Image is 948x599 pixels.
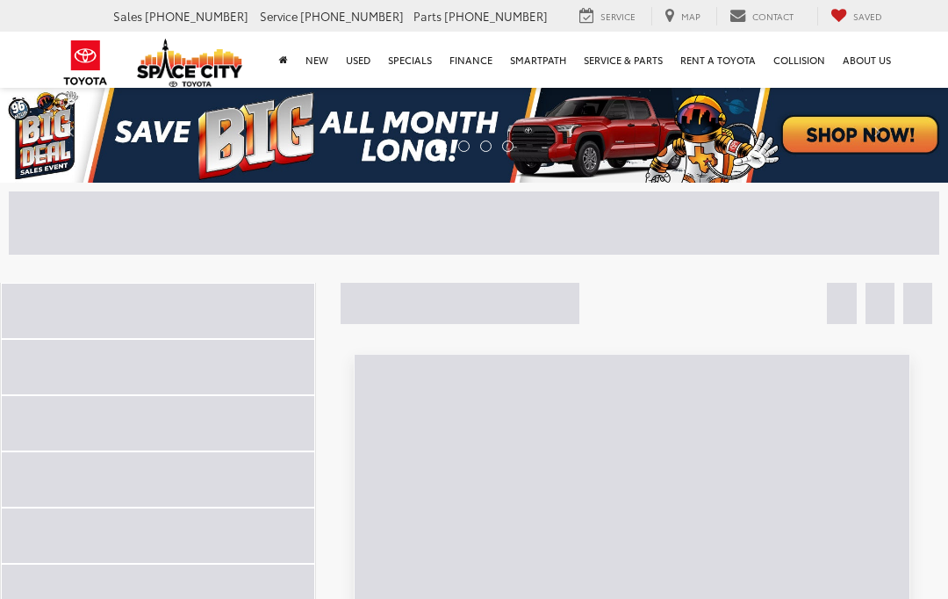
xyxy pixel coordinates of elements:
[651,7,714,25] a: Map
[681,10,700,23] span: Map
[600,10,636,23] span: Service
[297,32,337,88] a: New
[270,32,297,88] a: Home
[379,32,441,88] a: Specials
[413,8,442,24] span: Parts
[501,32,575,88] a: SmartPath
[566,7,649,25] a: Service
[834,32,900,88] a: About Us
[145,8,248,24] span: [PHONE_NUMBER]
[765,32,834,88] a: Collision
[444,8,548,24] span: [PHONE_NUMBER]
[817,7,895,25] a: My Saved Vehicles
[853,10,882,23] span: Saved
[441,32,501,88] a: Finance
[53,34,118,91] img: Toyota
[671,32,765,88] a: Rent a Toyota
[575,32,671,88] a: Service & Parts
[137,39,242,87] img: Space City Toyota
[113,8,142,24] span: Sales
[300,8,404,24] span: [PHONE_NUMBER]
[716,7,807,25] a: Contact
[337,32,379,88] a: Used
[752,10,794,23] span: Contact
[260,8,298,24] span: Service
